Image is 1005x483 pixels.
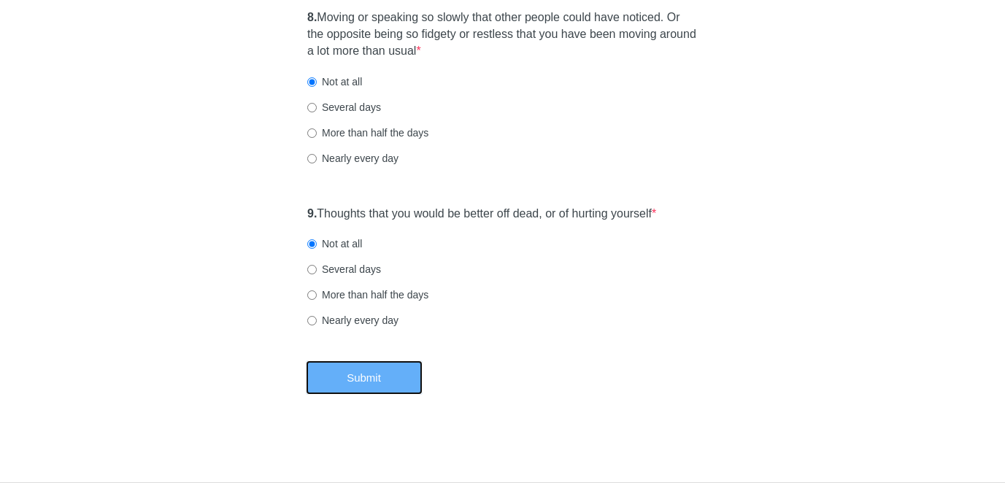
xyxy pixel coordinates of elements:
[307,151,398,166] label: Nearly every day
[307,236,362,251] label: Not at all
[307,262,381,277] label: Several days
[307,9,698,60] label: Moving or speaking so slowly that other people could have noticed. Or the opposite being so fidge...
[307,125,428,140] label: More than half the days
[307,74,362,89] label: Not at all
[307,128,317,138] input: More than half the days
[307,265,317,274] input: Several days
[307,290,317,300] input: More than half the days
[307,103,317,112] input: Several days
[307,154,317,163] input: Nearly every day
[307,316,317,325] input: Nearly every day
[307,100,381,115] label: Several days
[307,11,317,23] strong: 8.
[307,206,656,223] label: Thoughts that you would be better off dead, or of hurting yourself
[307,77,317,87] input: Not at all
[306,360,423,395] button: Submit
[307,287,428,302] label: More than half the days
[307,313,398,328] label: Nearly every day
[307,239,317,249] input: Not at all
[307,207,317,220] strong: 9.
